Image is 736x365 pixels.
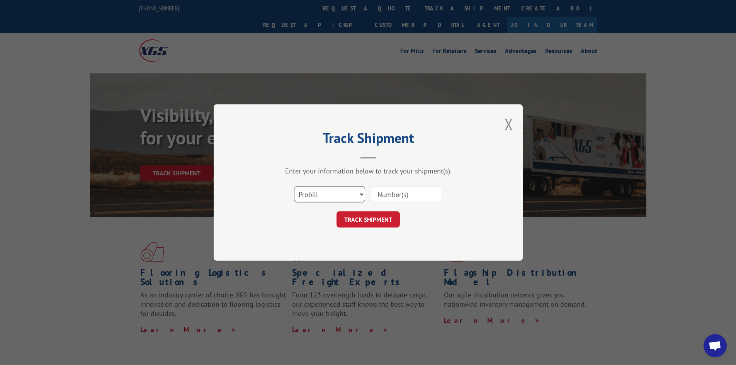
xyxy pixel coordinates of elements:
[252,132,484,147] h2: Track Shipment
[337,211,400,227] button: TRACK SHIPMENT
[505,114,513,134] button: Close modal
[252,166,484,175] div: Enter your information below to track your shipment(s).
[371,186,442,202] input: Number(s)
[704,334,727,357] a: Open chat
